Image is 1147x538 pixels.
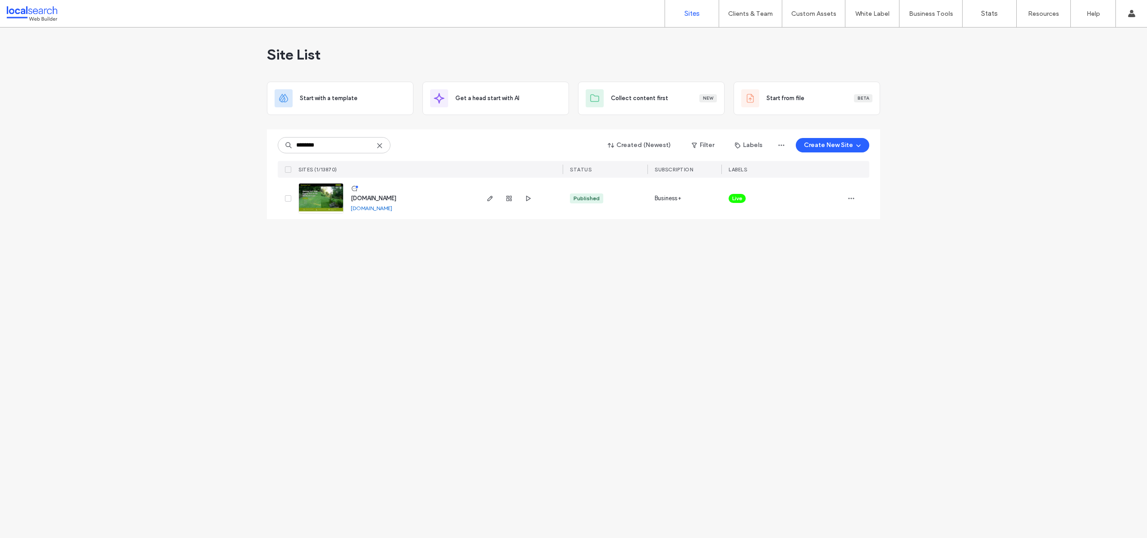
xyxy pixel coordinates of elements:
span: Collect content first [611,94,668,103]
div: Collect content firstNew [578,82,725,115]
label: White Label [855,10,890,18]
button: Labels [727,138,771,152]
label: Clients & Team [728,10,773,18]
div: Get a head start with AI [422,82,569,115]
span: STATUS [570,166,592,173]
span: Get a head start with AI [455,94,519,103]
span: Site List [267,46,321,64]
div: Published [573,194,600,202]
div: New [699,94,717,102]
a: [DOMAIN_NAME] [351,195,396,202]
button: Created (Newest) [600,138,679,152]
span: SUBSCRIPTION [655,166,693,173]
div: Start from fileBeta [734,82,880,115]
span: Live [732,194,742,202]
button: Create New Site [796,138,869,152]
span: Start from file [766,94,804,103]
span: Business+ [655,194,681,203]
button: Filter [683,138,723,152]
label: Resources [1028,10,1059,18]
label: Sites [684,9,700,18]
label: Help [1087,10,1100,18]
label: Business Tools [909,10,953,18]
span: Start with a template [300,94,358,103]
span: SITES (1/13870) [298,166,337,173]
div: Beta [854,94,872,102]
div: Start with a template [267,82,413,115]
span: LABELS [729,166,747,173]
a: [DOMAIN_NAME] [351,205,392,212]
label: Custom Assets [791,10,836,18]
label: Stats [981,9,998,18]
